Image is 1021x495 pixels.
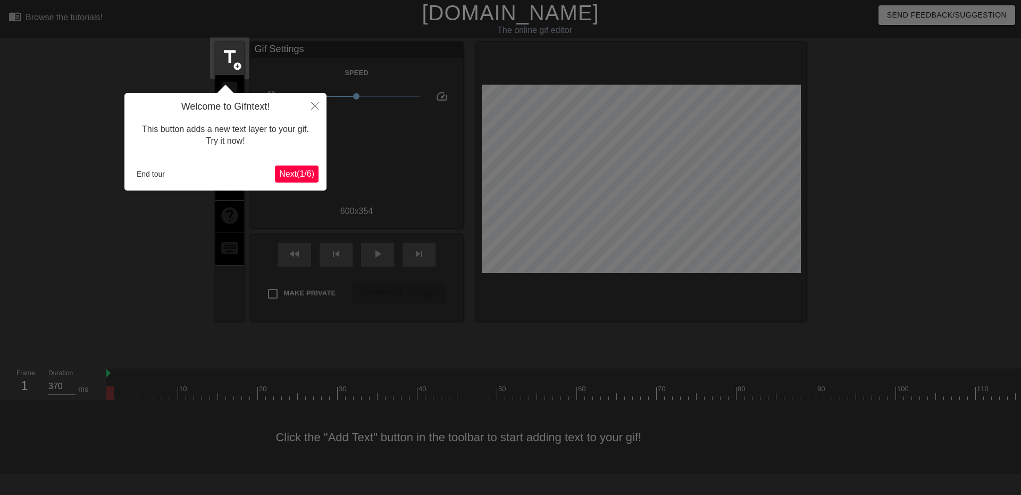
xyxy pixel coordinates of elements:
[275,166,319,183] button: Next
[132,113,319,158] div: This button adds a new text layer to your gif. Try it now!
[132,166,169,182] button: End tour
[132,101,319,113] h4: Welcome to Gifntext!
[279,169,314,178] span: Next ( 1 / 6 )
[303,93,327,118] button: Close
